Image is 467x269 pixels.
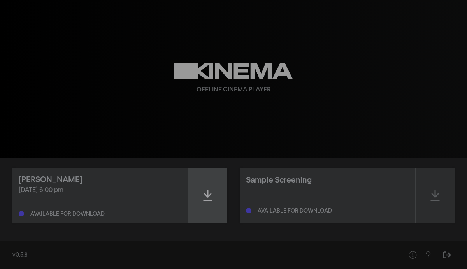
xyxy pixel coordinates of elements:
div: Offline Cinema Player [197,85,271,95]
button: Help [405,247,420,263]
div: v0.5.8 [12,251,389,259]
button: Sign Out [439,247,455,263]
div: Sample Screening [246,174,312,186]
button: Help [420,247,436,263]
div: [DATE] 6:00 pm [19,186,182,195]
div: [PERSON_NAME] [19,174,83,186]
div: Available for download [258,208,332,214]
div: Available for download [30,211,105,217]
